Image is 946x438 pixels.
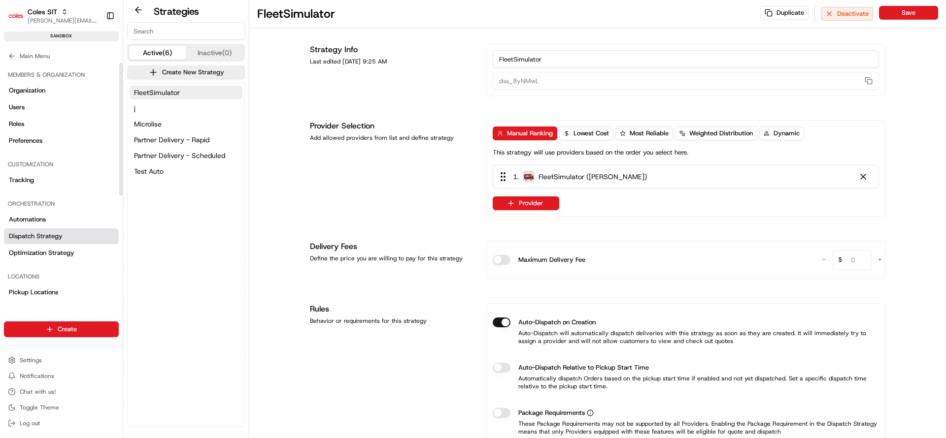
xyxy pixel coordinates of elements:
[127,22,245,40] input: Search
[130,101,242,115] button: j
[134,103,135,113] span: j
[28,7,57,17] button: Coles SIT
[58,325,77,334] span: Create
[9,215,46,224] span: Automations
[574,129,609,138] span: Lowest Cost
[20,143,75,153] span: Knowledge Base
[129,46,186,60] button: Active (6)
[507,129,553,138] span: Manual Ranking
[134,166,164,176] span: Test Auto
[6,139,79,156] a: 📗Knowledge Base
[130,164,242,178] button: Test Auto
[4,156,119,172] div: Customization
[20,388,56,396] span: Chat with us!
[493,375,879,390] p: Automatically dispatch Orders based on the pickup start time if enabled and not yet dispatched. S...
[130,117,242,131] button: Microlise
[4,321,119,337] button: Create
[20,52,50,60] span: Main Menu
[4,4,102,28] button: Coles SITColes SIT[PERSON_NAME][EMAIL_ADDRESS][DOMAIN_NAME]
[834,251,846,271] span: $
[4,49,119,63] button: Main Menu
[821,7,873,21] button: Deactivate
[310,241,474,252] h1: Delivery Fees
[4,196,119,212] div: Orchestration
[9,249,74,257] span: Optimization Strategy
[518,408,585,418] span: Package Requirements
[93,143,158,153] span: API Documentation
[4,116,119,132] a: Roles
[310,134,474,142] div: Add allowed providers from list and define strategy
[4,83,119,98] a: Organization
[774,129,800,138] span: Dynamic
[127,65,245,79] button: Create New Strategy
[493,126,557,140] button: Manual Ranking
[10,39,179,55] p: Welcome 👋
[4,31,119,41] div: sandbox
[28,17,98,25] button: [PERSON_NAME][EMAIL_ADDRESS][DOMAIN_NAME]
[4,401,119,414] button: Toggle Theme
[759,126,804,140] button: Dynamic
[493,420,879,436] p: These Package Requirements may not be supported by all Providers. Enabling the Package Requiremen...
[587,409,594,416] button: Package Requirements
[539,172,647,182] span: FleetSimulator ([PERSON_NAME])
[26,63,163,74] input: Clear
[34,104,125,112] div: We're available if you need us!
[518,363,649,373] label: Auto-Dispatch Relative to Pickup Start Time
[493,165,879,188] div: 1. FleetSimulator ([PERSON_NAME])
[523,171,535,183] img: coles.png
[134,88,180,97] span: FleetSimulator
[310,44,474,56] h1: Strategy Info
[879,6,938,20] button: Save
[257,6,335,22] h1: FleetSimulator
[4,99,119,115] a: Users
[310,120,474,132] h1: Provider Selection
[130,133,242,147] button: Partner Delivery - Rapid
[310,58,474,65] div: Last edited [DATE] 9:25 AM
[20,372,54,380] span: Notifications
[9,288,58,297] span: Pickup Locations
[130,149,242,162] button: Partner Delivery - Scheduled
[134,151,225,160] span: Partner Delivery - Scheduled
[4,172,119,188] a: Tracking
[79,139,162,156] a: 💻API Documentation
[497,171,647,182] div: 1 .
[630,129,669,138] span: Most Reliable
[83,144,91,152] div: 💻
[493,148,688,157] p: This strategy will use providers based on the order you select here.
[4,269,119,284] div: Locations
[9,103,25,112] span: Users
[4,353,119,367] button: Settings
[4,245,119,261] a: Optimization Strategy
[760,6,809,20] button: Duplicate
[518,255,585,265] label: Maximum Delivery Fee
[310,317,474,325] div: Behavior or requirements for this strategy
[186,46,243,60] button: Inactive (0)
[310,254,474,262] div: Define the price you are willing to pay for this strategy
[10,10,30,30] img: Nash
[689,129,753,138] span: Weighted Distribution
[20,404,59,411] span: Toggle Theme
[34,94,162,104] div: Start new chat
[615,126,673,140] button: Most Reliable
[4,67,119,83] div: Members & Organization
[675,126,757,140] button: Weighted Distribution
[10,144,18,152] div: 📗
[4,212,119,227] a: Automations
[4,385,119,399] button: Chat with us!
[130,86,242,99] button: FleetSimulator
[154,4,199,18] h2: Strategies
[9,176,34,185] span: Tracking
[518,317,596,327] label: Auto-Dispatch on Creation
[9,120,24,128] span: Roles
[9,136,42,145] span: Preferences
[20,419,40,427] span: Log out
[559,126,613,140] button: Lowest Cost
[8,8,24,24] img: Coles SIT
